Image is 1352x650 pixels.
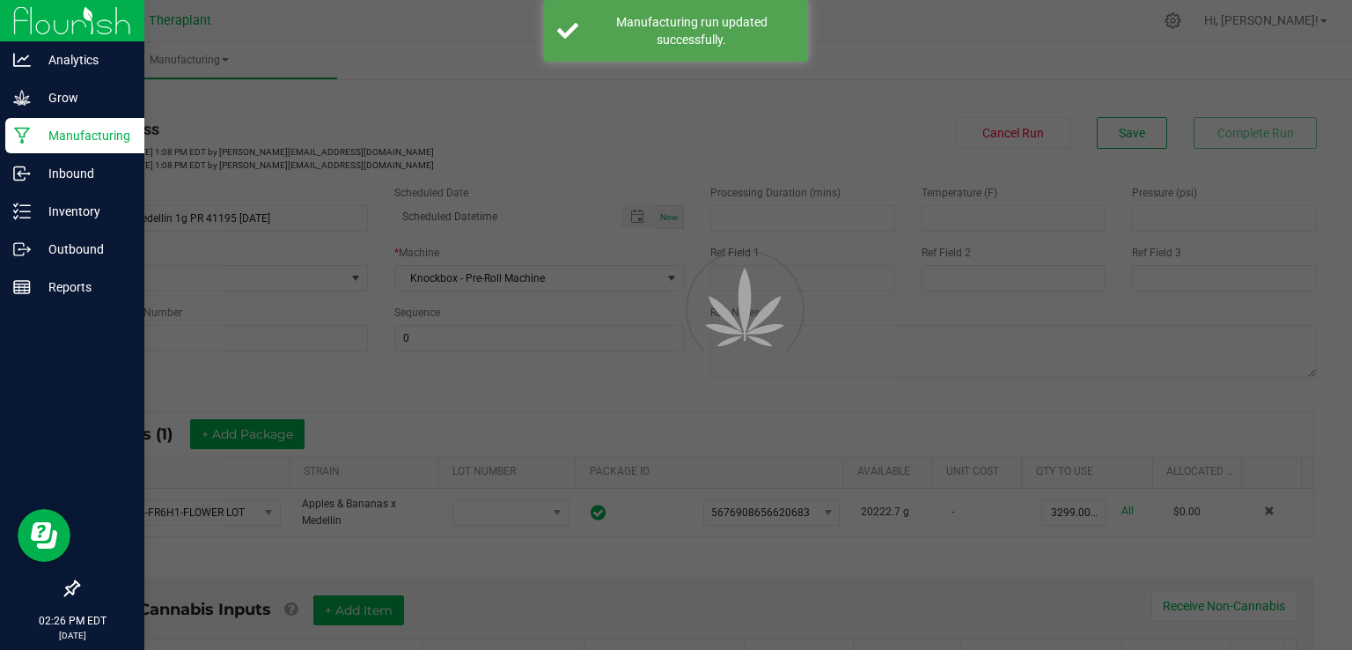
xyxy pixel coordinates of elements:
p: Reports [31,277,136,298]
p: 02:26 PM EDT [8,613,136,629]
p: Analytics [31,49,136,70]
inline-svg: Manufacturing [13,127,31,144]
inline-svg: Analytics [13,51,31,69]
p: Grow [31,87,136,108]
inline-svg: Inbound [13,165,31,182]
p: Inventory [31,201,136,222]
p: Inbound [31,163,136,184]
inline-svg: Reports [13,278,31,296]
inline-svg: Grow [13,89,31,107]
inline-svg: Outbound [13,240,31,258]
inline-svg: Inventory [13,203,31,220]
div: Manufacturing run updated successfully. [588,13,795,48]
p: Manufacturing [31,125,136,146]
iframe: Resource center [18,509,70,562]
p: Outbound [31,239,136,260]
p: [DATE] [8,629,136,642]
